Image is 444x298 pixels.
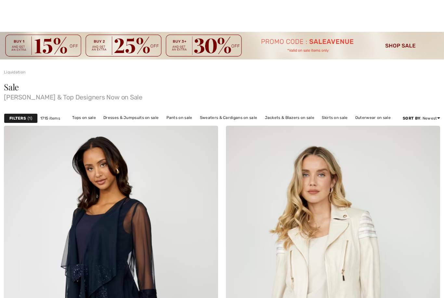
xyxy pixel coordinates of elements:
a: Liquidation [4,70,25,74]
span: Sale [4,81,19,93]
span: 1715 items [40,115,60,121]
a: Sweaters & Cardigans on sale [197,113,260,122]
div: : Newest [403,115,440,121]
a: Pants on sale [163,113,196,122]
a: Outerwear on sale [352,113,394,122]
strong: Filters [9,115,26,121]
a: Jackets & Blazers on sale [262,113,318,122]
a: Skirts on sale [319,113,351,122]
span: 1 [28,115,32,121]
span: [PERSON_NAME] & Top Designers Now on Sale [4,91,440,100]
a: Dresses & Jumpsuits on sale [100,113,162,122]
strong: Sort By [403,116,420,121]
a: Tops on sale [69,113,99,122]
